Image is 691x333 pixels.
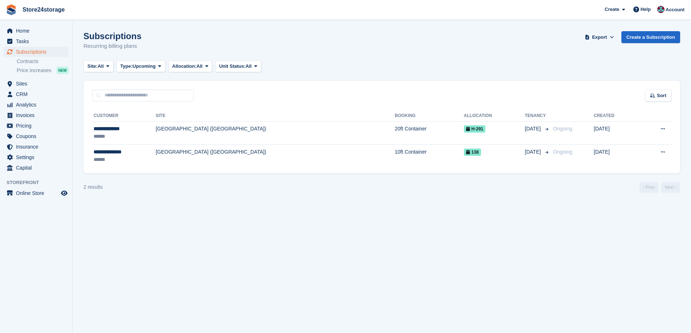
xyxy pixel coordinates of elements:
[584,31,616,43] button: Export
[132,63,156,70] span: Upcoming
[592,34,607,41] span: Export
[641,6,651,13] span: Help
[4,89,69,99] a: menu
[16,36,59,46] span: Tasks
[4,26,69,36] a: menu
[92,110,156,122] th: Customer
[17,67,52,74] span: Price increases
[16,47,59,57] span: Subscriptions
[395,110,464,122] th: Booking
[16,163,59,173] span: Capital
[4,79,69,89] a: menu
[16,100,59,110] span: Analytics
[657,6,665,13] img: George
[464,125,486,133] span: H-291
[83,42,141,50] p: Recurring billing plans
[395,121,464,145] td: 20ft Container
[16,79,59,89] span: Sites
[464,110,525,122] th: Allocation
[525,125,542,133] span: [DATE]
[639,182,658,193] a: Previous
[666,6,684,13] span: Account
[156,110,395,122] th: Site
[83,31,141,41] h1: Subscriptions
[215,61,261,72] button: Unit Status: All
[4,142,69,152] a: menu
[525,110,550,122] th: Tenancy
[4,47,69,57] a: menu
[661,182,680,193] a: Next
[17,66,69,74] a: Price increases NEW
[553,149,572,155] span: Ongoing
[219,63,246,70] span: Unit Status:
[4,163,69,173] a: menu
[116,61,165,72] button: Type: Upcoming
[98,63,104,70] span: All
[525,148,542,156] span: [DATE]
[4,110,69,120] a: menu
[395,145,464,167] td: 10ft Container
[168,61,213,72] button: Allocation: All
[594,110,639,122] th: Created
[16,89,59,99] span: CRM
[83,183,103,191] div: 2 results
[246,63,252,70] span: All
[16,110,59,120] span: Invoices
[16,152,59,162] span: Settings
[16,26,59,36] span: Home
[16,131,59,141] span: Coupons
[120,63,133,70] span: Type:
[657,92,666,99] span: Sort
[87,63,98,70] span: Site:
[197,63,203,70] span: All
[605,6,619,13] span: Create
[16,121,59,131] span: Pricing
[4,188,69,198] a: menu
[553,126,572,132] span: Ongoing
[4,100,69,110] a: menu
[4,121,69,131] a: menu
[16,188,59,198] span: Online Store
[16,142,59,152] span: Insurance
[464,149,481,156] span: 138
[156,121,395,145] td: [GEOGRAPHIC_DATA] ([GEOGRAPHIC_DATA])
[83,61,114,72] button: Site: All
[6,4,17,15] img: stora-icon-8386f47178a22dfd0bd8f6a31ec36ba5ce8667c1dd55bd0f319d3a0aa187defe.svg
[60,189,69,197] a: Preview store
[594,145,639,167] td: [DATE]
[20,4,68,16] a: Store24storage
[57,67,69,74] div: NEW
[621,31,680,43] a: Create a Subscription
[4,152,69,162] a: menu
[4,36,69,46] a: menu
[172,63,197,70] span: Allocation:
[638,182,682,193] nav: Page
[7,179,72,186] span: Storefront
[17,58,69,65] a: Contracts
[4,131,69,141] a: menu
[156,145,395,167] td: [GEOGRAPHIC_DATA] ([GEOGRAPHIC_DATA])
[594,121,639,145] td: [DATE]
